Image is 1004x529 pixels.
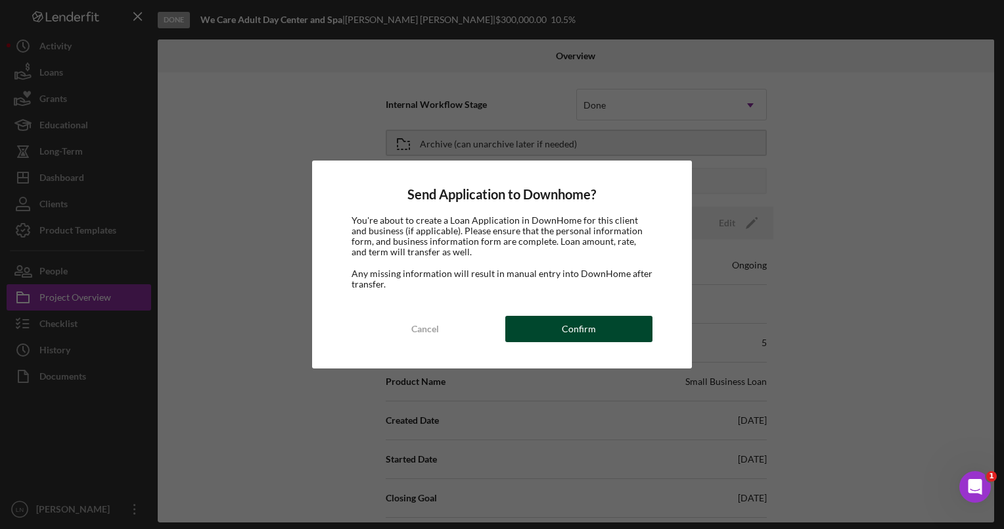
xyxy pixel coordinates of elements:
[352,214,643,257] span: You're about to create a Loan Application in DownHome for this client and business (if applicable...
[562,316,596,342] div: Confirm
[986,471,997,482] span: 1
[352,316,499,342] button: Cancel
[959,471,991,503] iframe: Intercom live chat
[505,316,652,342] button: Confirm
[352,268,652,290] span: Any missing information will result in manual entry into DownHome after transfer.
[352,187,652,202] h4: Send Application to Downhome?
[411,316,439,342] div: Cancel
